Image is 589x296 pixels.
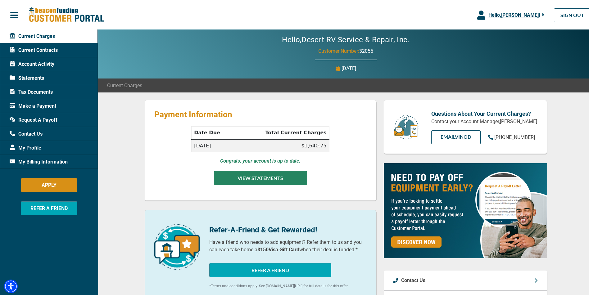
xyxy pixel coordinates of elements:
[154,223,200,268] img: refer-a-friend-icon.png
[107,81,142,88] span: Current Charges
[10,59,54,67] span: Account Activity
[488,11,540,17] span: Hello, [PERSON_NAME] !
[209,282,367,288] p: *Terms and conditions apply. See [DOMAIN_NAME][URL] for full details for this offer.
[431,108,537,117] p: Questions About Your Current Charges?
[10,31,55,39] span: Current Charges
[318,47,359,53] span: Customer Number:
[10,45,58,53] span: Current Contracts
[494,133,535,139] span: [PHONE_NUMBER]
[401,276,425,283] p: Contact Us
[21,177,77,191] button: APPLY
[257,245,299,251] b: $150 Visa Gift Card
[359,47,373,53] span: 32055
[342,64,356,71] p: [DATE]
[4,278,18,292] div: Accessibility Menu
[220,156,301,164] p: Congrats, your account is up to date.
[209,237,367,252] p: Have a friend who needs to add equipment? Refer them to us and you can each take home a when thei...
[209,262,331,276] button: REFER A FRIEND
[235,138,329,151] td: $1,640.75
[10,143,41,150] span: My Profile
[21,200,77,214] button: REFER A FRIEND
[392,113,420,139] img: customer-service.png
[29,6,104,22] img: Beacon Funding Customer Portal Logo
[10,129,43,137] span: Contact Us
[209,223,367,234] p: Refer-A-Friend & Get Rewarded!
[431,129,481,143] a: EMAILVinod
[431,117,537,124] p: Contact your Account Manager, [PERSON_NAME]
[10,73,44,81] span: Statements
[10,157,68,164] span: My Billing Information
[10,115,57,123] span: Request A Payoff
[235,125,329,138] th: Total Current Charges
[488,132,535,140] a: [PHONE_NUMBER]
[192,125,236,138] th: Date Due
[192,138,236,151] td: [DATE]
[384,162,547,257] img: payoff-ad-px.jpg
[10,101,56,109] span: Make a Payment
[263,34,428,43] h2: Hello, Desert RV Service & Repair, Inc.
[10,87,53,95] span: Tax Documents
[214,170,307,184] button: VIEW STATEMENTS
[154,108,367,118] p: Payment Information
